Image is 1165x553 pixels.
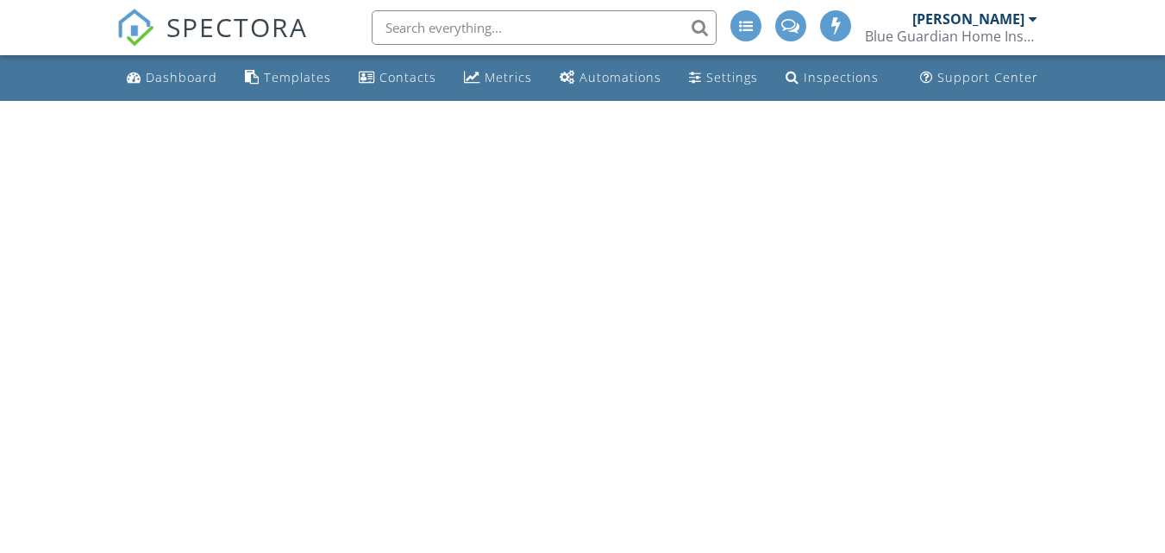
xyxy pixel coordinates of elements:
div: Blue Guardian Home Inspections, LLC [865,28,1037,45]
a: SPECTORA [116,23,308,60]
div: Settings [706,69,758,85]
input: Search everything... [372,10,717,45]
a: Contacts [352,62,443,94]
a: Dashboard [120,62,224,94]
img: The Best Home Inspection Software - Spectora [116,9,154,47]
div: Dashboard [146,69,217,85]
div: Inspections [804,69,879,85]
a: Inspections [779,62,886,94]
div: [PERSON_NAME] [912,10,1024,28]
div: Contacts [379,69,436,85]
div: Automations [579,69,661,85]
a: Support Center [913,62,1045,94]
div: Templates [264,69,331,85]
span: SPECTORA [166,9,308,45]
a: Templates [238,62,338,94]
a: Metrics [457,62,539,94]
div: Metrics [485,69,532,85]
div: Support Center [937,69,1038,85]
a: Settings [682,62,765,94]
a: Automations (Advanced) [553,62,668,94]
